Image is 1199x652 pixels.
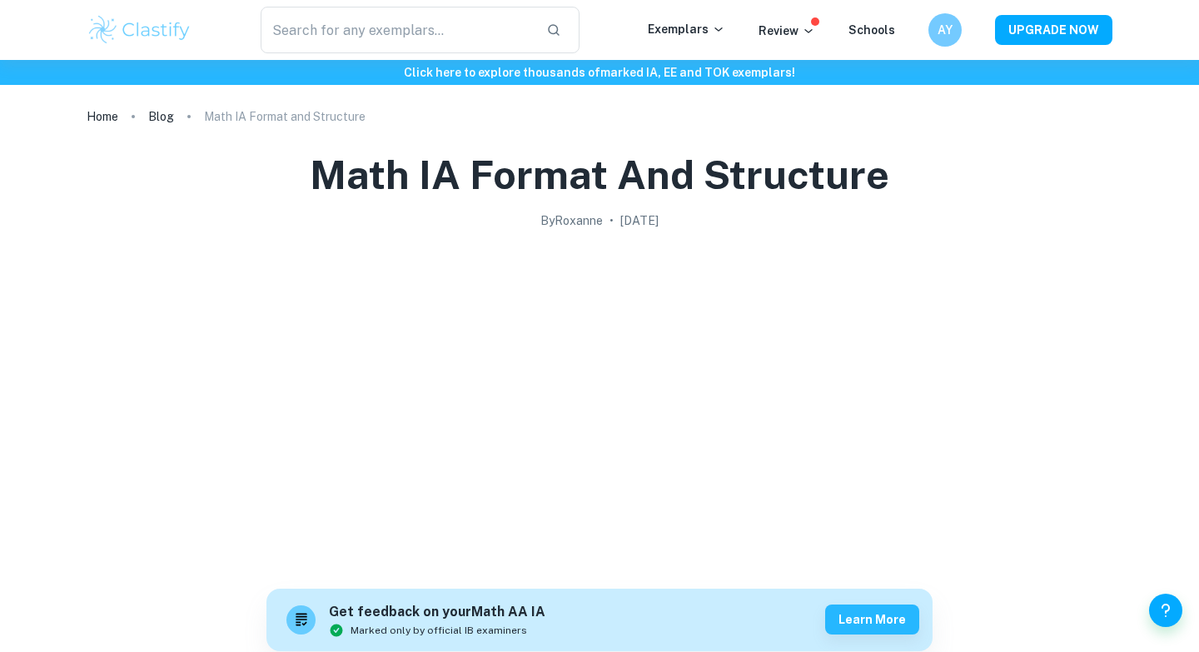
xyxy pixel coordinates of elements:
span: Marked only by official IB examiners [351,623,527,638]
h2: By Roxanne [540,212,603,230]
h6: Get feedback on your Math AA IA [329,602,545,623]
a: Home [87,105,118,128]
h6: AY [936,21,955,39]
a: Get feedback on yourMath AA IAMarked only by official IB examinersLearn more [266,589,933,651]
h1: Math IA Format and Structure [310,148,889,202]
h2: [DATE] [620,212,659,230]
p: Exemplars [648,20,725,38]
button: Help and Feedback [1149,594,1182,627]
input: Search for any exemplars... [261,7,533,53]
h6: Click here to explore thousands of marked IA, EE and TOK exemplars ! [3,63,1196,82]
a: Schools [848,23,895,37]
p: • [609,212,614,230]
p: Math IA Format and Structure [204,107,366,126]
p: Review [759,22,815,40]
button: AY [928,13,962,47]
button: UPGRADE NOW [995,15,1112,45]
img: Math IA Format and Structure cover image [266,236,933,570]
button: Learn more [825,605,919,635]
a: Blog [148,105,174,128]
img: Clastify logo [87,13,192,47]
